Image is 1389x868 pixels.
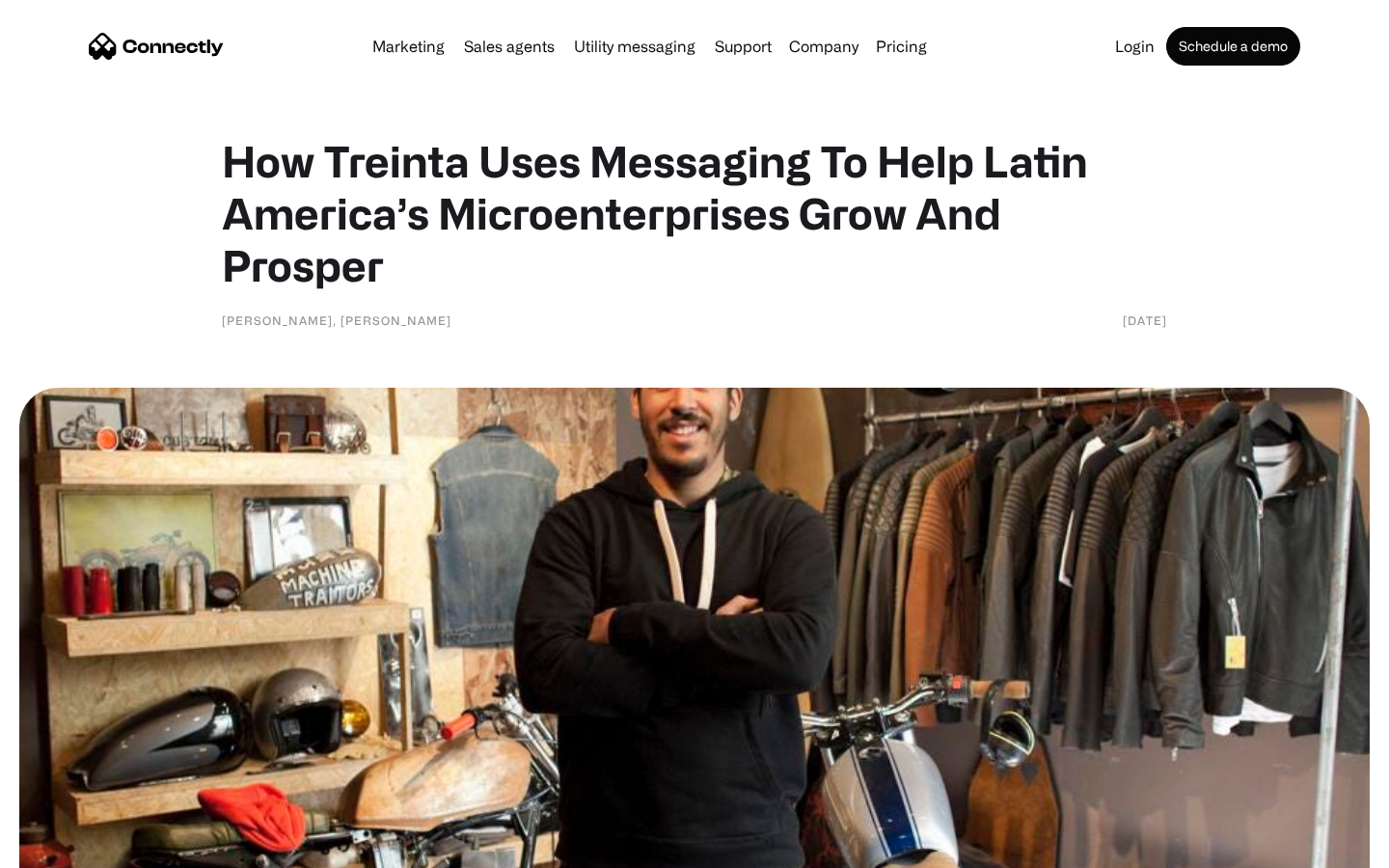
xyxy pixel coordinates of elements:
a: Support [707,39,779,54]
h1: How Treinta Uses Messaging To Help Latin America’s Microenterprises Grow And Prosper [222,135,1167,291]
ul: Language list [39,834,116,861]
div: [PERSON_NAME], [PERSON_NAME] [222,311,451,330]
div: Company [789,33,858,60]
a: Pricing [868,39,935,54]
div: [DATE] [1123,311,1167,330]
a: Utility messaging [566,39,703,54]
a: Login [1107,39,1162,54]
a: Schedule a demo [1166,27,1300,66]
a: Marketing [365,39,452,54]
aside: Language selected: English [19,834,116,861]
a: Sales agents [456,39,562,54]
